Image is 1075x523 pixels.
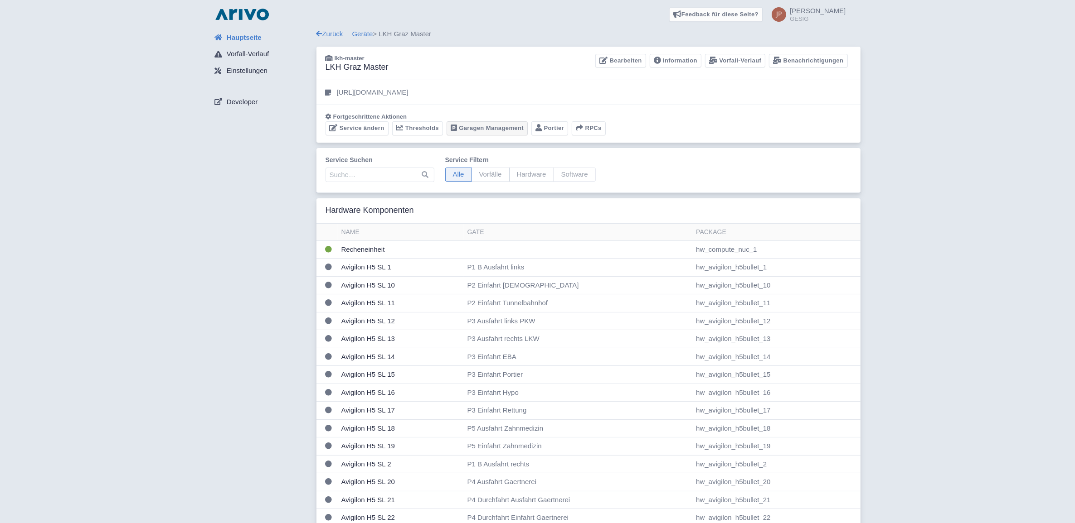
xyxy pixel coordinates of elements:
a: Service ändern [326,121,389,135]
span: Einstellungen [227,66,268,76]
th: Package [692,224,860,241]
a: Benachrichtigungen [769,54,847,68]
td: P5 Einfahrt Zahnmedizin [464,437,693,456]
a: Zurück [316,30,343,38]
td: Avigilon H5 SL 16 [338,384,464,402]
td: P3 Einfahrt Portier [464,366,693,384]
td: Avigilon H5 SL 2 [338,455,464,473]
td: hw_avigilon_h5bullet_17 [692,402,860,420]
td: hw_avigilon_h5bullet_21 [692,491,860,509]
a: Bearbeiten [595,54,646,68]
td: Avigilon H5 SL 20 [338,473,464,491]
span: Software [554,168,596,182]
small: GESIG [790,16,846,22]
td: Avigilon H5 SL 10 [338,276,464,294]
th: Gate [464,224,693,241]
td: Avigilon H5 SL 21 [338,491,464,509]
span: Alle [445,168,472,182]
td: P1 B Ausfahrt links [464,259,693,277]
button: RPCs [572,121,606,135]
span: Vorfall-Verlauf [227,49,269,59]
td: Avigilon H5 SL 1 [338,259,464,277]
td: Recheneinheit [338,240,464,259]
td: hw_avigilon_h5bullet_15 [692,366,860,384]
td: Avigilon H5 SL 13 [338,330,464,348]
p: [URL][DOMAIN_NAME] [337,87,409,98]
td: Avigilon H5 SL 19 [338,437,464,456]
a: Portier [531,121,568,135]
a: Geräte [352,30,373,38]
th: Name [338,224,464,241]
td: P3 Ausfahrt rechts LKW [464,330,693,348]
td: Avigilon H5 SL 17 [338,402,464,420]
td: Avigilon H5 SL 18 [338,419,464,437]
td: P2 Einfahrt Tunnelbahnhof [464,294,693,312]
span: lkh-master [335,55,365,62]
td: P3 Ausfahrt links PKW [464,312,693,330]
a: Feedback für diese Seite? [669,7,763,22]
span: Hauptseite [227,33,262,43]
span: [PERSON_NAME] [790,7,846,14]
img: logo [213,7,271,22]
td: hw_avigilon_h5bullet_19 [692,437,860,456]
span: Vorfälle [472,168,510,182]
td: hw_compute_nuc_1 [692,240,860,259]
td: hw_avigilon_h5bullet_10 [692,276,860,294]
td: hw_avigilon_h5bullet_1 [692,259,860,277]
a: Information [650,54,701,68]
td: P3 Einfahrt EBA [464,348,693,366]
a: Developer [208,93,316,110]
td: Avigilon H5 SL 12 [338,312,464,330]
a: Garagen Management [447,121,528,135]
a: Vorfall-Verlauf [208,46,316,63]
td: hw_avigilon_h5bullet_12 [692,312,860,330]
input: Suche… [326,168,434,182]
td: P4 Ausfahrt Gaertnerei [464,473,693,491]
span: Developer [227,97,258,107]
a: Thresholds [392,121,443,135]
td: Avigilon H5 SL 15 [338,366,464,384]
a: [PERSON_NAME] GESIG [766,7,846,22]
td: Avigilon H5 SL 11 [338,294,464,312]
label: Service suchen [326,155,434,165]
td: hw_avigilon_h5bullet_20 [692,473,860,491]
td: P3 Einfahrt Hypo [464,384,693,402]
td: hw_avigilon_h5bullet_13 [692,330,860,348]
label: Service filtern [445,155,596,165]
td: P2 Einfahrt [DEMOGRAPHIC_DATA] [464,276,693,294]
a: Einstellungen [208,62,316,80]
td: P1 B Ausfahrt rechts [464,455,693,473]
span: Fortgeschrittene Aktionen [333,113,407,120]
td: Avigilon H5 SL 14 [338,348,464,366]
a: Hauptseite [208,29,316,46]
h3: Hardware Komponenten [326,206,414,216]
span: Hardware [509,168,554,182]
h3: LKH Graz Master [326,62,389,72]
td: hw_avigilon_h5bullet_11 [692,294,860,312]
td: P3 Einfahrt Rettung [464,402,693,420]
td: P5 Ausfahrt Zahnmedizin [464,419,693,437]
td: hw_avigilon_h5bullet_2 [692,455,860,473]
td: hw_avigilon_h5bullet_16 [692,384,860,402]
a: Vorfall-Verlauf [705,54,765,68]
td: P4 Durchfahrt Ausfahrt Gaertnerei [464,491,693,509]
td: hw_avigilon_h5bullet_14 [692,348,860,366]
div: > LKH Graz Master [316,29,861,39]
td: hw_avigilon_h5bullet_18 [692,419,860,437]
